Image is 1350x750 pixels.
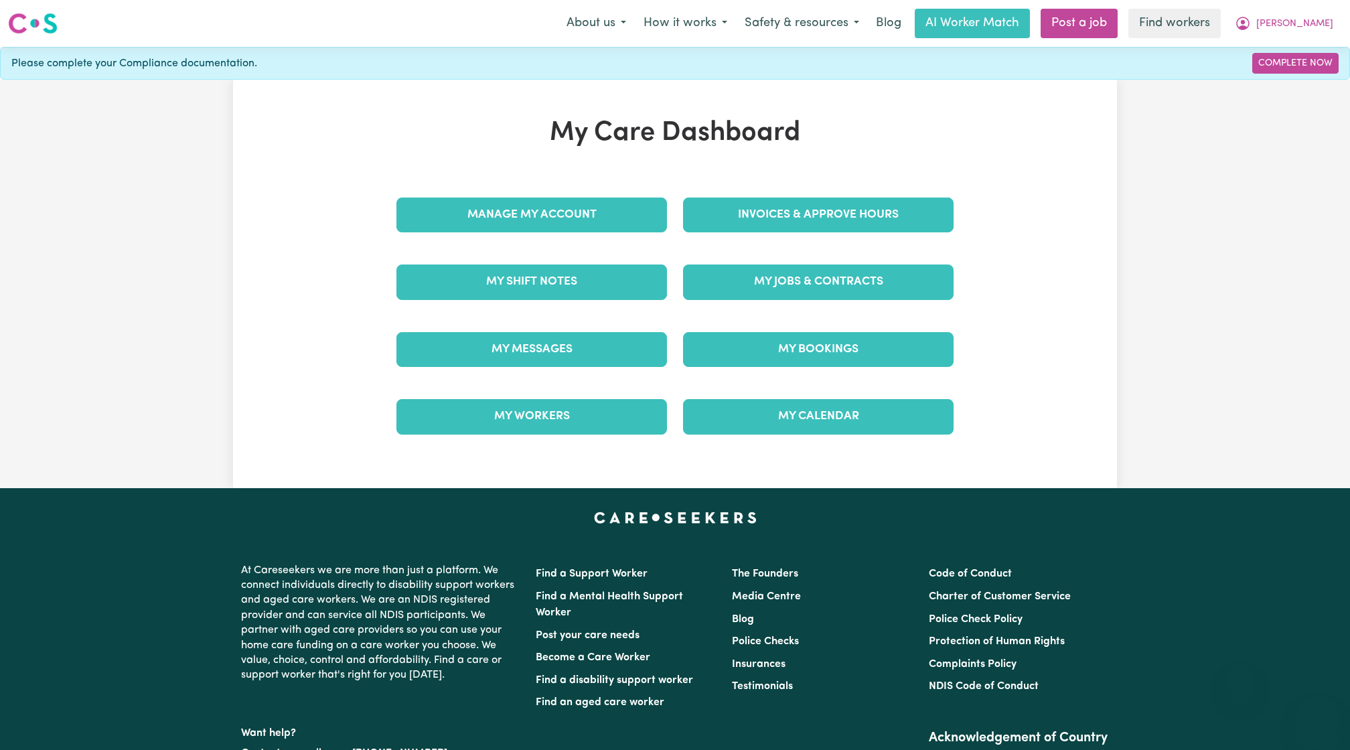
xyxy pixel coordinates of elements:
[536,591,683,618] a: Find a Mental Health Support Worker
[732,681,793,692] a: Testimonials
[1252,53,1339,74] a: Complete Now
[736,9,868,37] button: Safety & resources
[241,558,520,688] p: At Careseekers we are more than just a platform. We connect individuals directly to disability su...
[536,652,650,663] a: Become a Care Worker
[241,721,520,741] p: Want help?
[929,730,1109,746] h2: Acknowledgement of Country
[11,56,257,72] span: Please complete your Compliance documentation.
[929,591,1071,602] a: Charter of Customer Service
[396,399,667,434] a: My Workers
[536,630,640,641] a: Post your care needs
[732,636,799,647] a: Police Checks
[732,659,785,670] a: Insurances
[536,697,664,708] a: Find an aged care worker
[558,9,635,37] button: About us
[1296,696,1339,739] iframe: Button to launch messaging window
[536,675,693,686] a: Find a disability support worker
[915,9,1030,38] a: AI Worker Match
[732,614,754,625] a: Blog
[1256,17,1333,31] span: [PERSON_NAME]
[8,11,58,35] img: Careseekers logo
[683,265,954,299] a: My Jobs & Contracts
[1128,9,1221,38] a: Find workers
[1226,9,1342,37] button: My Account
[8,8,58,39] a: Careseekers logo
[732,569,798,579] a: The Founders
[929,636,1065,647] a: Protection of Human Rights
[732,591,801,602] a: Media Centre
[396,265,667,299] a: My Shift Notes
[929,659,1017,670] a: Complaints Policy
[388,117,962,149] h1: My Care Dashboard
[1041,9,1118,38] a: Post a job
[929,569,1012,579] a: Code of Conduct
[1227,664,1254,691] iframe: Close message
[929,614,1023,625] a: Police Check Policy
[396,198,667,232] a: Manage My Account
[396,332,667,367] a: My Messages
[868,9,909,38] a: Blog
[683,332,954,367] a: My Bookings
[635,9,736,37] button: How it works
[683,399,954,434] a: My Calendar
[683,198,954,232] a: Invoices & Approve Hours
[929,681,1039,692] a: NDIS Code of Conduct
[594,512,757,523] a: Careseekers home page
[536,569,648,579] a: Find a Support Worker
